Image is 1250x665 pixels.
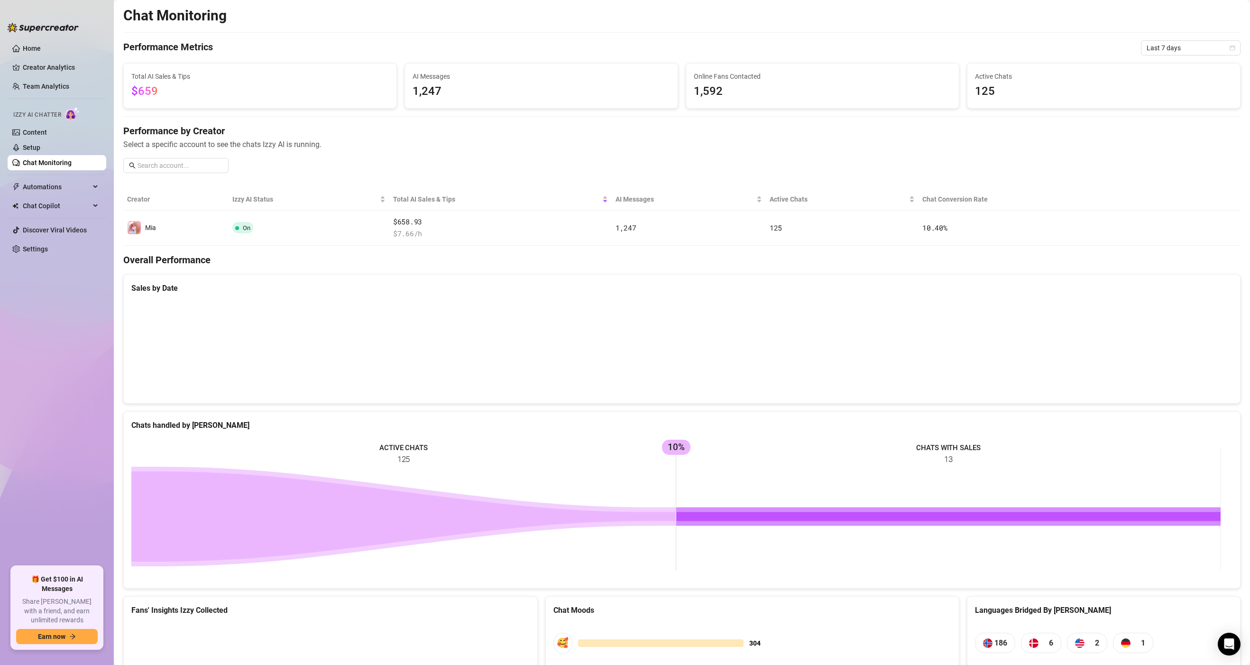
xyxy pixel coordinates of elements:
[1147,41,1235,55] span: Last 7 days
[243,224,250,231] span: On
[393,216,608,228] span: $658.93
[69,633,76,640] span: arrow-right
[553,604,952,616] div: Chat Moods
[123,7,227,25] h2: Chat Monitoring
[232,194,378,204] span: Izzy AI Status
[766,188,919,211] th: Active Chats
[23,60,99,75] a: Creator Analytics
[393,194,600,204] span: Total AI Sales & Tips
[1218,633,1241,656] div: Open Intercom Messenger
[123,188,229,211] th: Creator
[131,84,158,98] span: $659
[123,40,213,55] h4: Performance Metrics
[770,194,907,204] span: Active Chats
[23,159,72,166] a: Chat Monitoring
[138,160,223,171] input: Search account...
[123,124,1241,138] h4: Performance by Creator
[129,162,136,169] span: search
[23,226,87,234] a: Discover Viral Videos
[616,194,754,204] span: AI Messages
[23,198,90,213] span: Chat Copilot
[23,179,90,194] span: Automations
[1141,637,1145,649] span: 1
[23,129,47,136] a: Content
[413,71,670,82] span: AI Messages
[12,203,18,209] img: Chat Copilot
[1075,638,1085,648] img: us
[131,604,530,616] div: Fans' Insights Izzy Collected
[694,83,951,101] span: 1,592
[694,71,951,82] span: Online Fans Contacted
[131,71,389,82] span: Total AI Sales & Tips
[994,637,1007,649] span: 186
[975,604,1232,616] div: Languages Bridged By [PERSON_NAME]
[553,633,572,653] div: 🥰
[922,223,947,232] span: 10.40 %
[16,575,98,593] span: 🎁 Get $100 in AI Messages
[128,221,141,234] img: Mia
[393,228,608,240] span: $ 7.66 /h
[123,253,1241,267] h4: Overall Performance
[229,188,389,211] th: Izzy AI Status
[413,83,670,101] span: 1,247
[8,23,79,32] img: logo-BBDzfeDw.svg
[16,629,98,644] button: Earn nowarrow-right
[145,224,156,231] span: Mia
[975,71,1232,82] span: Active Chats
[1049,637,1053,649] span: 6
[131,282,1232,294] div: Sales by Date
[12,183,20,191] span: thunderbolt
[23,144,40,151] a: Setup
[1095,637,1099,649] span: 2
[1121,638,1131,648] img: de
[616,223,636,232] span: 1,247
[975,83,1232,101] span: 125
[612,188,766,211] th: AI Messages
[13,111,61,120] span: Izzy AI Chatter
[131,419,1232,431] div: Chats handled by [PERSON_NAME]
[389,188,612,211] th: Total AI Sales & Tips
[65,107,80,120] img: AI Chatter
[23,245,48,253] a: Settings
[919,188,1129,211] th: Chat Conversion Rate
[23,83,69,90] a: Team Analytics
[983,638,993,648] img: no
[38,633,65,640] span: Earn now
[1029,638,1039,648] img: dk
[1230,45,1235,51] span: calendar
[123,139,1241,150] span: Select a specific account to see the chats Izzy AI is running.
[749,638,761,648] span: 304
[16,597,98,625] span: Share [PERSON_NAME] with a friend, and earn unlimited rewards
[23,45,41,52] a: Home
[770,223,782,232] span: 125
